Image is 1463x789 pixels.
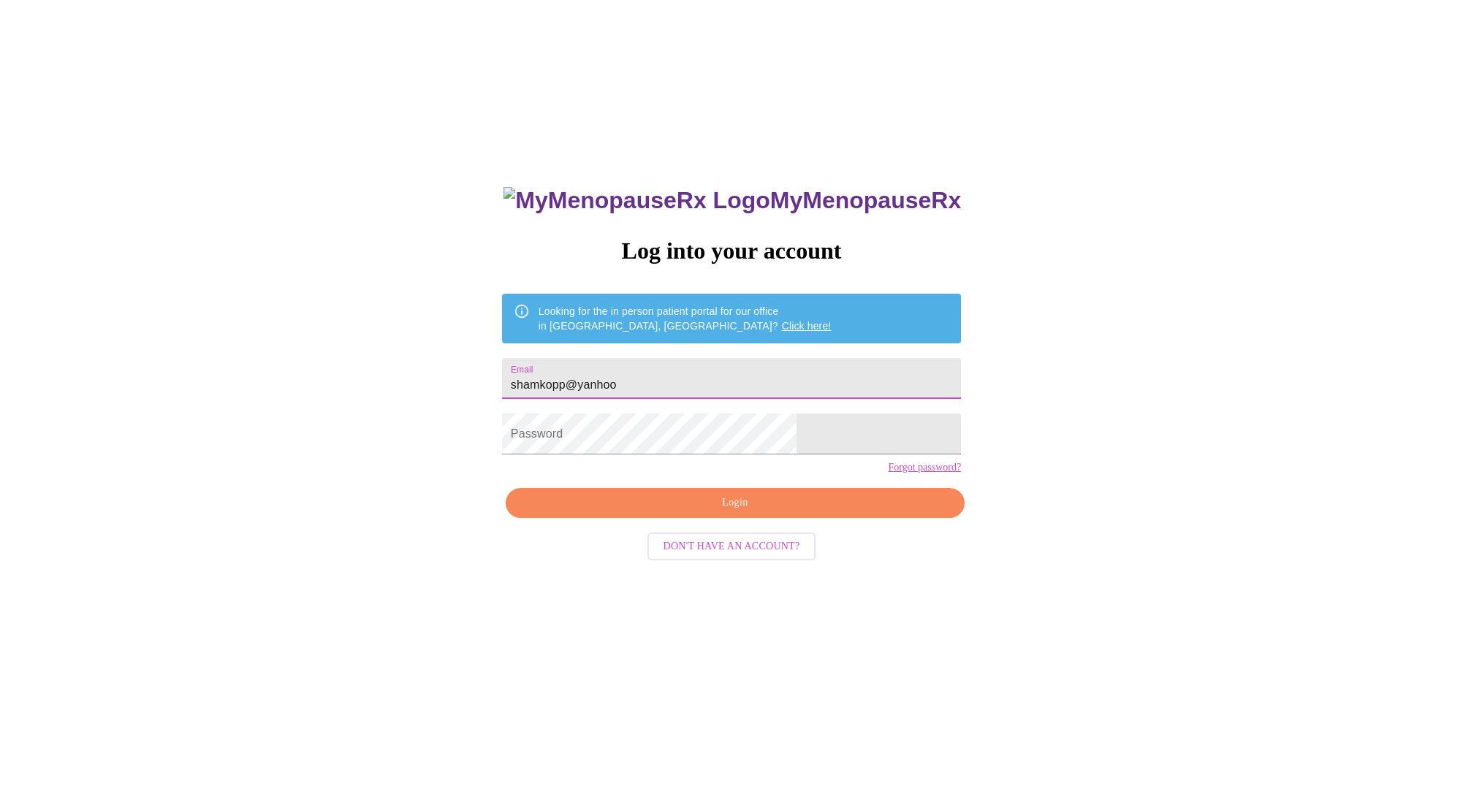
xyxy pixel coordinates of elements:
[647,533,816,561] button: Don't have an account?
[502,237,961,264] h3: Log into your account
[888,462,961,473] a: Forgot password?
[539,298,832,339] div: Looking for the in person patient portal for our office in [GEOGRAPHIC_DATA], [GEOGRAPHIC_DATA]?
[664,538,800,556] span: Don't have an account?
[644,538,820,551] a: Don't have an account?
[503,187,769,214] img: MyMenopauseRx Logo
[782,320,832,332] a: Click here!
[506,488,965,518] button: Login
[503,187,961,214] h3: MyMenopauseRx
[522,494,948,512] span: Login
